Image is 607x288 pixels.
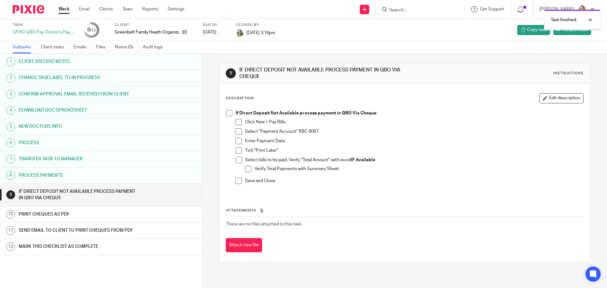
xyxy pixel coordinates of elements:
h1: TRANSFER TASK TO MANAGER [19,154,137,164]
div: 8 [6,171,15,180]
label: Task [13,22,76,28]
p: Select "Payment Account" RBC 6097 [245,128,583,135]
span: [DATE] 3:18pm [246,30,275,35]
p: Select bills to be paid. Verify "Total Amount" with excel [245,157,583,163]
p: Description [226,96,254,101]
h1: CHANGE TASK LABEL TO IN PROGRESS [19,73,137,83]
div: 1 [6,57,15,66]
img: KC%20Photo.jpg [236,29,244,37]
label: Due by [203,22,228,28]
h1: CLIENT SPECIFIC NOTES [19,57,137,66]
div: 2 [6,74,15,83]
p: Task finished. [551,17,577,23]
a: Audit logs [143,41,167,53]
h1: MARK THIS CHECKLIST AS COMPLETE [19,242,137,251]
p: Enter Payment Date. [245,138,583,144]
div: 7 [6,155,15,163]
a: Reports [142,6,158,12]
div: 9 [6,190,15,199]
a: Emails [74,41,91,53]
a: Settings [168,6,184,12]
p: Click New > Pay Bills. [245,119,583,125]
small: /12 [90,28,96,32]
button: Edit description [539,93,584,103]
div: 11 [6,226,15,235]
div: 12 [6,242,15,251]
img: KC%20Photo.jpg [577,4,587,15]
div: [DATE] [203,29,228,35]
p: Save and Close [245,178,583,184]
div: 6 [6,138,15,147]
h1: DOWNLOAD DOC SPREADSHEET [19,106,137,115]
div: 8 [87,26,96,34]
label: Closed by [236,22,275,28]
button: Attach new file [226,238,262,252]
a: Client tasks [41,41,69,53]
strong: If Direct Deposit Not Available process payment in QBO Via Cheque [236,111,377,115]
h1: PROCESS PAYMENTS [19,171,137,180]
img: Pixie [13,5,44,14]
p: Verify Total Payments with Summary Sheet [254,166,583,172]
a: Files [96,41,110,53]
a: Work [58,6,70,12]
h1: IF DIRECT DEPOSIT NOT AVAILABLE PROCESS PAYMENT IN QBO VIA CHEQUE [239,67,418,80]
div: 9 [226,68,236,78]
h1: SEND EMAIL TO CLIENT TO PRINT CHEQUES FROM PDF [19,226,137,235]
div: GFHO QBO Pay Doctor's Payments by Telpay [13,29,76,35]
a: Email [79,6,89,12]
h1: PROCESS [19,138,137,148]
div: 10 [6,210,15,219]
a: Subtasks [13,41,36,53]
div: 5 [6,122,15,131]
a: Clients [99,6,113,12]
p: Tick "Print Later" [245,147,583,154]
div: 3 [6,90,15,99]
label: Client [115,22,195,28]
strong: IF Available [351,158,375,162]
a: Notes (0) [115,41,138,53]
div: 4 [6,106,15,115]
h1: PRINT CHEQUES AS PDF [19,210,137,219]
span: There are no files attached to this task. [226,222,302,226]
span: Attachments [226,209,256,212]
a: Team [122,6,133,12]
div: Instructions [553,71,584,76]
h1: IF DIRECT DEPOSIT NOT AVAILABLE PROCESS PAYMENT IN QBO VIA CHEQUE [19,187,137,203]
h1: CONFIRM APPROVAL EMAIL RECEIVED FROM CLIENT [19,89,137,99]
p: Greenbelt Family Heath Organization [115,29,179,35]
h1: NEW DOCTORS INFO [19,122,137,131]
